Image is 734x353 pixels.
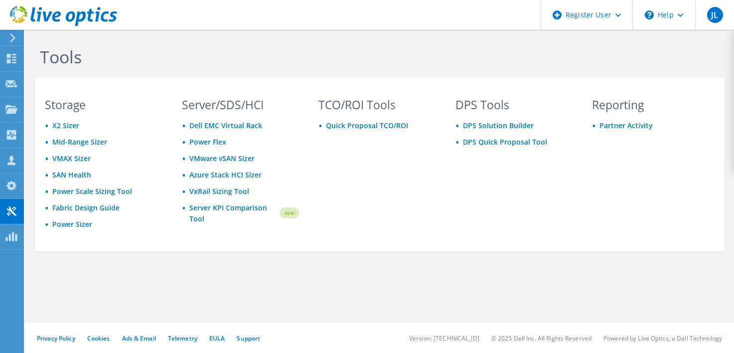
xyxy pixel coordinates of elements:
[168,334,197,343] a: Telemetry
[52,121,79,130] a: X2 Sizer
[45,99,163,110] h3: Storage
[409,334,479,343] li: Version: [TECHNICAL_ID]
[52,203,120,212] a: Fabric Design Guide
[52,137,107,147] a: Mid-Range Sizer
[592,99,710,110] h3: Reporting
[52,170,91,179] a: SAN Health
[318,99,437,110] h3: TCO/ROI Tools
[278,201,299,225] img: new-badge.svg
[237,334,260,343] a: Support
[189,202,279,224] a: Server KPI Comparison Tool
[37,334,75,343] a: Privacy Policy
[463,121,534,130] a: DPS Solution Builder
[87,334,110,343] a: Cookies
[209,334,225,343] a: EULA
[463,137,547,147] a: DPS Quick Proposal Tool
[189,186,249,196] a: VxRail Sizing Tool
[122,334,156,343] a: Ads & Email
[189,121,262,130] a: Dell EMC Virtual Rack
[491,334,591,343] li: © 2025 Dell Inc. All Rights Reserved
[52,219,92,229] a: Power Sizer
[645,10,654,19] svg: \n
[707,7,723,23] span: JL
[603,334,722,343] li: Powered by Live Optics, a Dell Technology
[40,46,713,67] h1: Tools
[52,186,132,196] a: Power Scale Sizing Tool
[326,121,408,130] a: Quick Proposal TCO/ROI
[599,121,653,130] a: Partner Activity
[189,154,255,163] a: VMware vSAN Sizer
[52,154,91,163] a: VMAX Sizer
[455,99,574,110] h3: DPS Tools
[182,99,300,110] h3: Server/SDS/HCI
[189,170,262,179] a: Azure Stack HCI Sizer
[189,137,226,147] a: Power Flex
